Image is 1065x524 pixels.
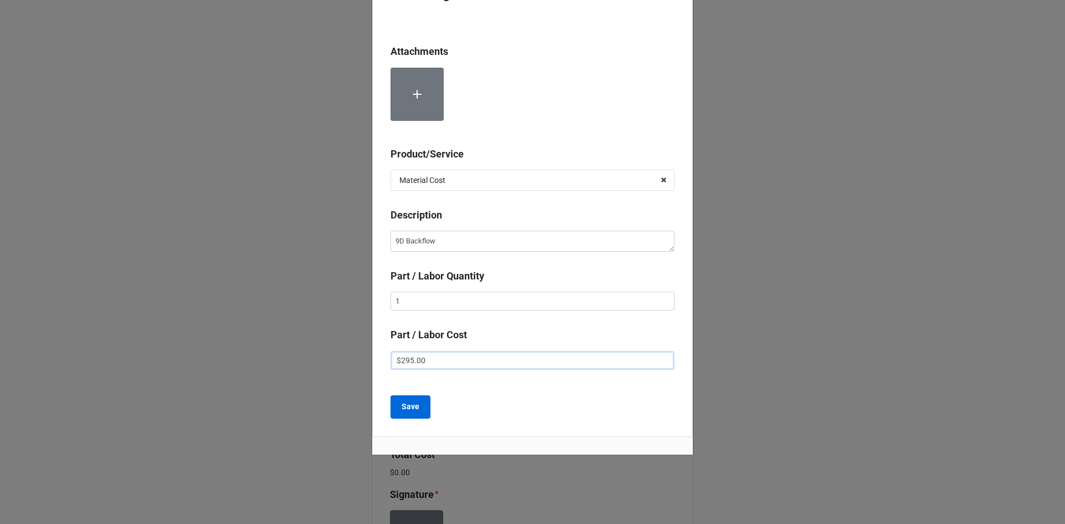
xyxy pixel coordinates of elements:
[390,231,674,252] textarea: 9D Backflow
[390,44,448,59] label: Attachments
[399,176,445,184] div: Material Cost
[402,401,419,413] b: Save
[390,146,464,162] label: Product/Service
[390,327,467,343] label: Part / Labor Cost
[390,207,442,223] label: Description
[390,395,430,419] button: Save
[390,268,484,284] label: Part / Labor Quantity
